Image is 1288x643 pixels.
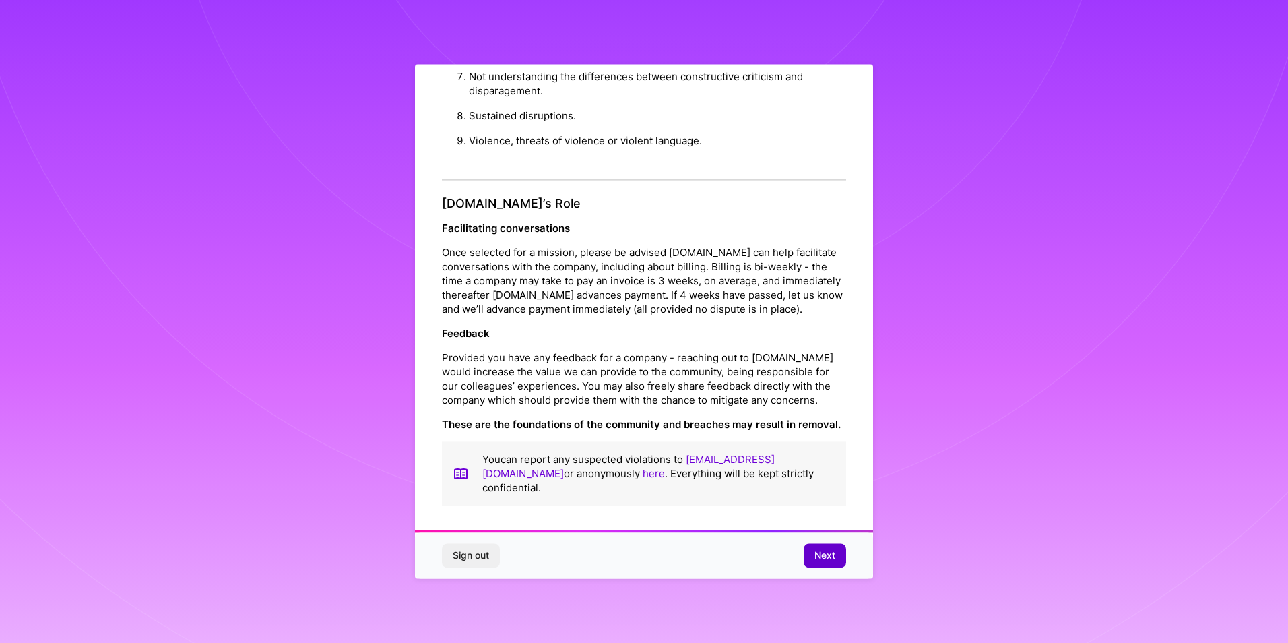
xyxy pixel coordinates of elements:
[442,222,570,235] strong: Facilitating conversations
[442,544,500,568] button: Sign out
[442,328,490,340] strong: Feedback
[453,453,469,495] img: book icon
[469,103,846,128] li: Sustained disruptions.
[814,549,835,563] span: Next
[643,468,665,481] a: here
[469,64,846,103] li: Not understanding the differences between constructive criticism and disparagement.
[469,128,846,153] li: Violence, threats of violence or violent language.
[442,246,846,317] p: Once selected for a mission, please be advised [DOMAIN_NAME] can help facilitate conversations wi...
[482,454,775,481] a: [EMAIL_ADDRESS][DOMAIN_NAME]
[482,453,835,495] p: You can report any suspected violations to or anonymously . Everything will be kept strictly conf...
[453,549,489,563] span: Sign out
[442,419,841,431] strong: These are the foundations of the community and breaches may result in removal.
[804,544,846,568] button: Next
[442,196,846,211] h4: [DOMAIN_NAME]’s Role
[442,351,846,408] p: Provided you have any feedback for a company - reaching out to [DOMAIN_NAME] would increase the v...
